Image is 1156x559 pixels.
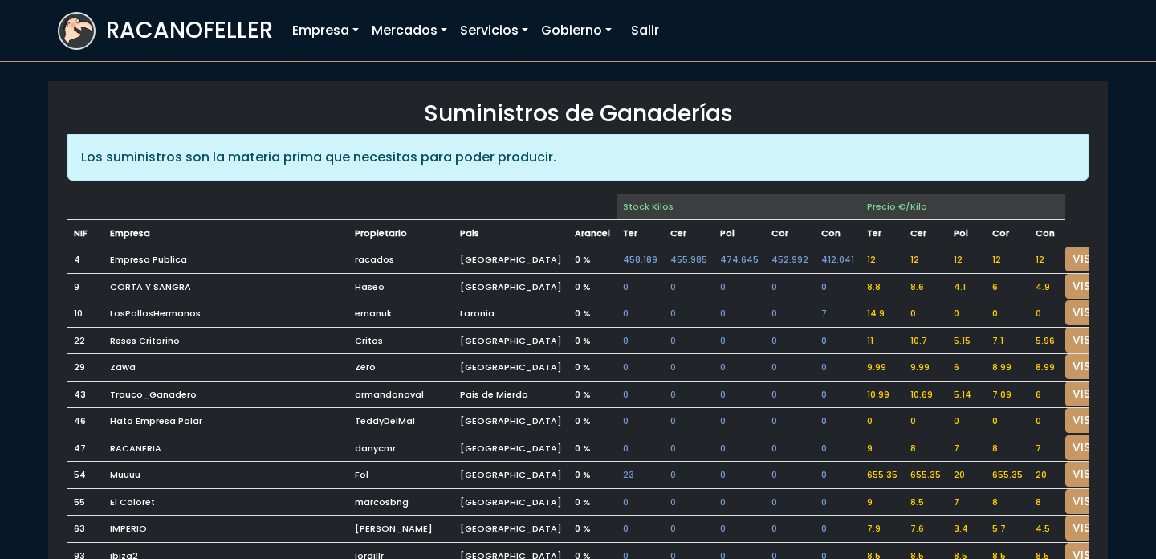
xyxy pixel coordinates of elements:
td: 0 [617,327,664,354]
td: 11 [861,327,904,354]
td: 0 [617,488,664,516]
td: 9 [67,273,104,300]
td: 20 [947,462,986,489]
td: IMPERIO [104,516,348,543]
td: 455.985 [664,247,714,273]
td: 655.35 [904,462,947,489]
td: 4 [67,247,104,273]
td: 4.5 [1029,516,1065,543]
td: 0 % [568,488,617,516]
td: 0 [815,327,861,354]
td: TERNERA [617,220,664,247]
td: 0 % [568,327,617,354]
td: 655.35 [986,462,1029,489]
td: 7.09 [986,381,1029,408]
a: Gobierno [535,14,618,47]
td: 7 [947,435,986,462]
td: Fol [348,462,454,489]
a: Servicios [454,14,535,47]
td: 7.6 [904,516,947,543]
td: Propietario [348,220,454,247]
td: 4.1 [947,273,986,300]
td: 0 [714,381,765,408]
td: 5.15 [947,327,986,354]
td: 474.645 [714,247,765,273]
td: 6 [1029,381,1065,408]
a: VISITAR [1065,274,1123,299]
td: NIF [67,220,104,247]
td: [GEOGRAPHIC_DATA] [454,247,568,273]
td: 46 [67,408,104,435]
td: 8 [986,488,1029,516]
td: 0 [664,462,714,489]
td: 0 [714,488,765,516]
td: CONEJO [1029,220,1065,247]
a: VISITAR [1065,435,1123,460]
a: VISITAR [1065,462,1123,487]
td: 0 [765,327,815,354]
td: 0 % [568,516,617,543]
td: 0 [664,516,714,543]
td: 12 [947,247,986,273]
td: Muuuu [104,462,348,489]
td: 0 [815,354,861,382]
td: Precio €/Kilo [861,194,1065,220]
td: Reses Critorino [104,327,348,354]
td: 0 [664,408,714,435]
td: 0 [904,408,947,435]
td: 23 [617,462,664,489]
td: 5.96 [1029,327,1065,354]
td: Critos [348,327,454,354]
td: 10.69 [904,381,947,408]
td: 0 [815,273,861,300]
td: 29 [67,354,104,382]
a: Salir [625,14,666,47]
td: 0 [815,408,861,435]
td: 0 [714,408,765,435]
a: VISITAR [1065,300,1123,325]
td: CERDO [904,220,947,247]
td: 0 % [568,247,617,273]
td: 0 [664,381,714,408]
td: [GEOGRAPHIC_DATA] [454,327,568,354]
img: logoracarojo.png [59,14,94,44]
td: 0 [714,273,765,300]
td: País [454,220,568,247]
td: TERNERA [861,220,904,247]
td: 0 [617,408,664,435]
td: El Caloret [104,488,348,516]
td: Pais de Mierda [454,381,568,408]
td: 10 [67,300,104,328]
td: armandonaval [348,381,454,408]
td: 6 [947,354,986,382]
td: 9 [861,435,904,462]
td: 55 [67,488,104,516]
td: Hato Empresa Polar [104,408,348,435]
td: 6 [986,273,1029,300]
a: VISITAR [1065,408,1123,433]
td: 0 [714,462,765,489]
td: 0 [1029,300,1065,328]
td: 0 % [568,273,617,300]
td: Zero [348,354,454,382]
td: 655.35 [861,462,904,489]
td: 8 [904,435,947,462]
td: 5.14 [947,381,986,408]
td: 8.8 [861,273,904,300]
td: Trauco_Ganadero [104,381,348,408]
a: RACANOFELLER [58,8,273,54]
td: 8.99 [986,354,1029,382]
td: 0 [904,300,947,328]
a: VISITAR [1065,328,1123,353]
td: 0 % [568,354,617,382]
td: CORTA Y SANGRA [104,273,348,300]
td: danycmr [348,435,454,462]
td: CORDERO [765,220,815,247]
td: 0 [1029,408,1065,435]
td: 0 [765,300,815,328]
td: 8 [986,435,1029,462]
td: 0 [765,516,815,543]
td: 0 [714,354,765,382]
td: 0 [617,300,664,328]
td: [GEOGRAPHIC_DATA] [454,408,568,435]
